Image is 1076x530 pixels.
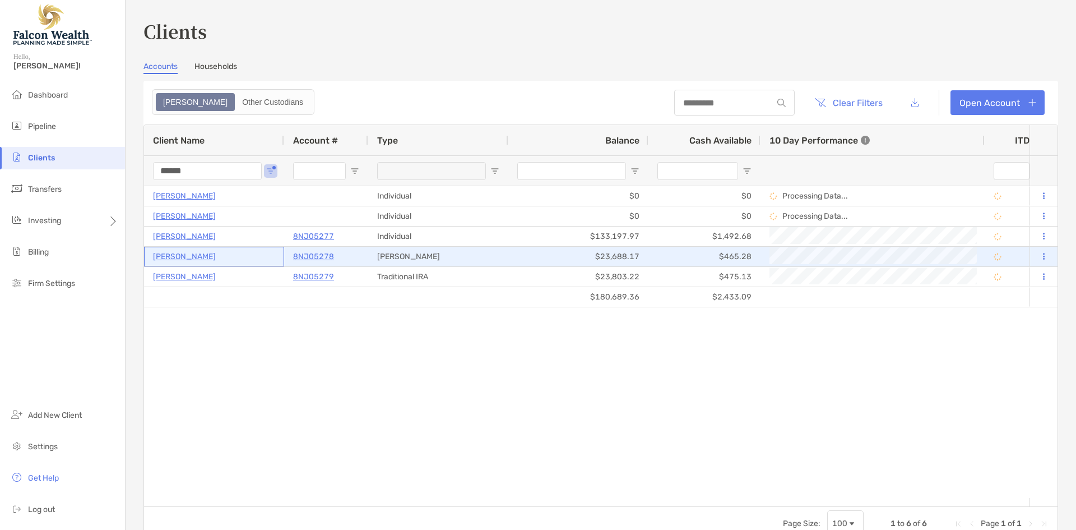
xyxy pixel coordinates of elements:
[10,87,24,101] img: dashboard icon
[153,135,205,146] span: Client Name
[368,247,508,266] div: [PERSON_NAME]
[194,62,237,74] a: Households
[806,90,891,115] button: Clear Filters
[648,186,760,206] div: $0
[13,61,118,71] span: [PERSON_NAME]!
[508,206,648,226] div: $0
[10,276,24,289] img: firm-settings icon
[10,439,24,453] img: settings icon
[508,267,648,287] div: $23,803.22
[994,162,1029,180] input: ITD Filter Input
[153,270,216,284] a: [PERSON_NAME]
[157,94,234,110] div: Zoe
[10,502,24,515] img: logout icon
[293,270,334,284] a: 8NJ05279
[517,162,626,180] input: Balance Filter Input
[994,213,1001,220] img: Processing Data icon
[1008,519,1015,528] span: of
[648,206,760,226] div: $0
[1017,519,1022,528] span: 1
[648,247,760,266] div: $465.28
[891,519,896,528] span: 1
[153,189,216,203] a: [PERSON_NAME]
[28,216,61,225] span: Investing
[10,245,24,258] img: billing icon
[508,186,648,206] div: $0
[10,408,24,421] img: add_new_client icon
[769,213,777,220] img: Processing Data icon
[28,442,58,451] span: Settings
[236,94,309,110] div: Other Custodians
[743,167,752,176] button: Open Filter Menu
[782,191,848,201] p: Processing Data...
[13,4,92,45] img: Falcon Wealth Planning Logo
[28,153,55,163] span: Clients
[10,182,24,195] img: transfers icon
[1001,519,1006,528] span: 1
[293,250,334,264] p: 8NJ05278
[897,519,905,528] span: to
[782,211,848,221] p: Processing Data...
[143,62,178,74] a: Accounts
[28,505,55,514] span: Log out
[143,18,1058,44] h3: Clients
[350,167,359,176] button: Open Filter Menu
[153,162,262,180] input: Client Name Filter Input
[28,411,82,420] span: Add New Client
[769,125,870,155] div: 10 Day Performance
[368,267,508,287] div: Traditional IRA
[1015,135,1043,146] div: ITD
[1040,519,1049,528] div: Last Page
[266,167,275,176] button: Open Filter Menu
[28,279,75,288] span: Firm Settings
[28,247,49,257] span: Billing
[657,162,738,180] input: Cash Available Filter Input
[10,213,24,227] img: investing icon
[508,287,648,307] div: $180,689.36
[994,273,1001,281] img: Processing Data icon
[10,150,24,164] img: clients icon
[293,229,334,243] a: 8NJ05277
[152,89,314,115] div: segmented control
[994,192,1001,200] img: Processing Data icon
[153,229,216,243] a: [PERSON_NAME]
[630,167,639,176] button: Open Filter Menu
[913,519,920,528] span: of
[906,519,911,528] span: 6
[954,519,963,528] div: First Page
[832,519,847,528] div: 100
[769,192,777,200] img: Processing Data icon
[490,167,499,176] button: Open Filter Menu
[605,135,639,146] span: Balance
[689,135,752,146] span: Cash Available
[368,206,508,226] div: Individual
[153,209,216,223] a: [PERSON_NAME]
[28,90,68,100] span: Dashboard
[994,233,1001,241] img: Processing Data icon
[922,519,927,528] span: 6
[293,162,346,180] input: Account # Filter Input
[28,473,59,483] span: Get Help
[508,227,648,246] div: $133,197.97
[777,99,786,107] img: input icon
[1026,519,1035,528] div: Next Page
[293,135,338,146] span: Account #
[368,186,508,206] div: Individual
[783,519,820,528] div: Page Size:
[648,287,760,307] div: $2,433.09
[10,471,24,484] img: get-help icon
[377,135,398,146] span: Type
[994,253,1001,261] img: Processing Data icon
[967,519,976,528] div: Previous Page
[153,250,216,264] a: [PERSON_NAME]
[648,227,760,246] div: $1,492.68
[648,267,760,287] div: $475.13
[508,247,648,266] div: $23,688.17
[28,122,56,131] span: Pipeline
